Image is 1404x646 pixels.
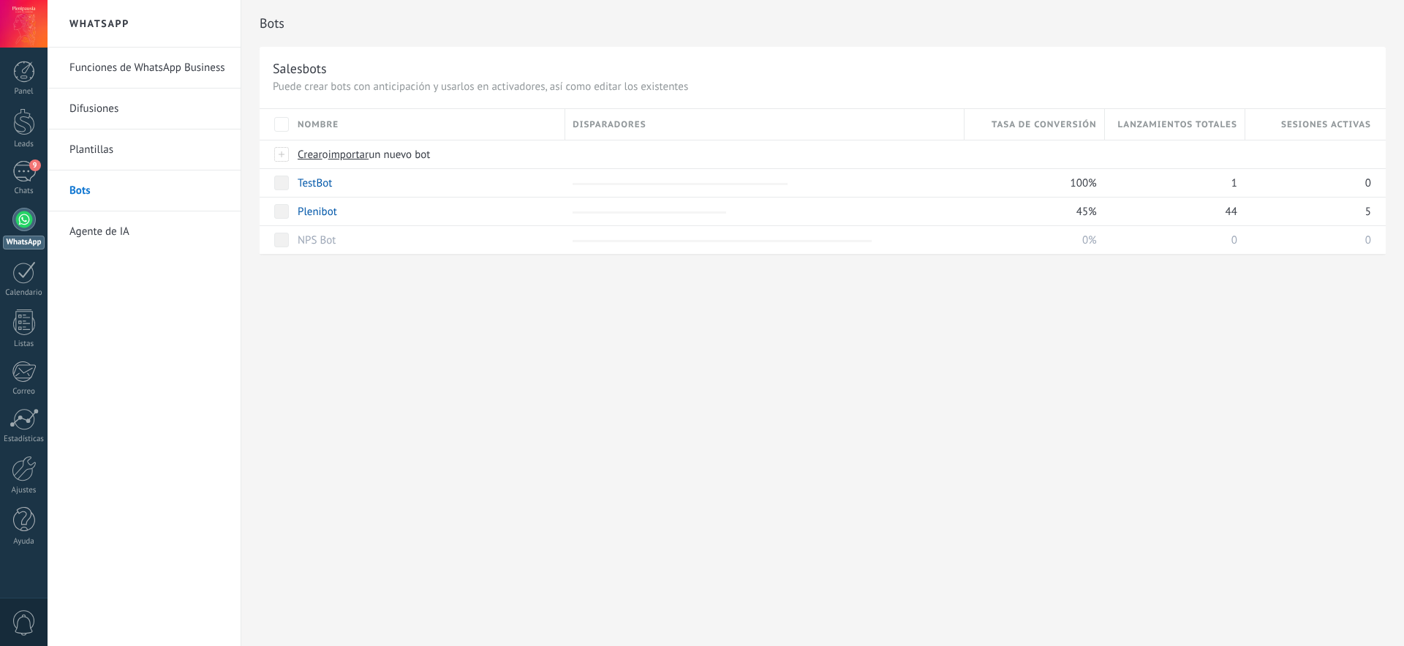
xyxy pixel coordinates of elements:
[29,159,41,171] span: 9
[298,148,322,162] span: Crear
[3,288,45,298] div: Calendario
[48,170,241,211] li: Bots
[3,435,45,444] div: Estadísticas
[1365,233,1371,247] span: 0
[3,537,45,547] div: Ayuda
[298,233,336,247] a: NPS Bot
[369,148,430,162] span: un nuevo bot
[3,339,45,349] div: Listas
[1105,140,1238,168] div: Bots
[48,129,241,170] li: Plantillas
[69,211,226,252] a: Agente de IA
[965,198,1098,225] div: 45%
[3,140,45,149] div: Leads
[1245,198,1371,225] div: 5
[69,129,226,170] a: Plantillas
[328,148,369,162] span: importar
[322,148,328,162] span: o
[573,118,646,132] span: Disparadores
[69,170,226,211] a: Bots
[1365,176,1371,190] span: 0
[1105,198,1238,225] div: 44
[273,80,1373,94] p: Puede crear bots con anticipación y usarlos en activadores, así como editar los existentes
[1245,169,1371,197] div: 0
[1225,205,1237,219] span: 44
[3,187,45,196] div: Chats
[1071,176,1097,190] span: 100%
[48,48,241,89] li: Funciones de WhatsApp Business
[1105,226,1238,254] div: 0
[965,226,1098,254] div: 0%
[273,60,327,77] div: Salesbots
[1082,233,1097,247] span: 0%
[1245,226,1371,254] div: 0
[3,387,45,397] div: Correo
[298,176,332,190] a: TestBot
[3,236,45,249] div: WhatsApp
[965,169,1098,197] div: 100%
[69,48,226,89] a: Funciones de WhatsApp Business
[1365,205,1371,219] span: 5
[3,87,45,97] div: Panel
[1245,140,1371,168] div: Bots
[48,89,241,129] li: Difusiones
[1231,233,1237,247] span: 0
[69,89,226,129] a: Difusiones
[298,205,337,219] a: Plenibot
[3,486,45,495] div: Ajustes
[1076,205,1097,219] span: 45%
[992,118,1097,132] span: Tasa de conversión
[1231,176,1237,190] span: 1
[1117,118,1237,132] span: Lanzamientos totales
[48,211,241,252] li: Agente de IA
[1105,169,1238,197] div: 1
[1281,118,1371,132] span: Sesiones activas
[298,118,339,132] span: Nombre
[260,9,1386,38] h2: Bots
